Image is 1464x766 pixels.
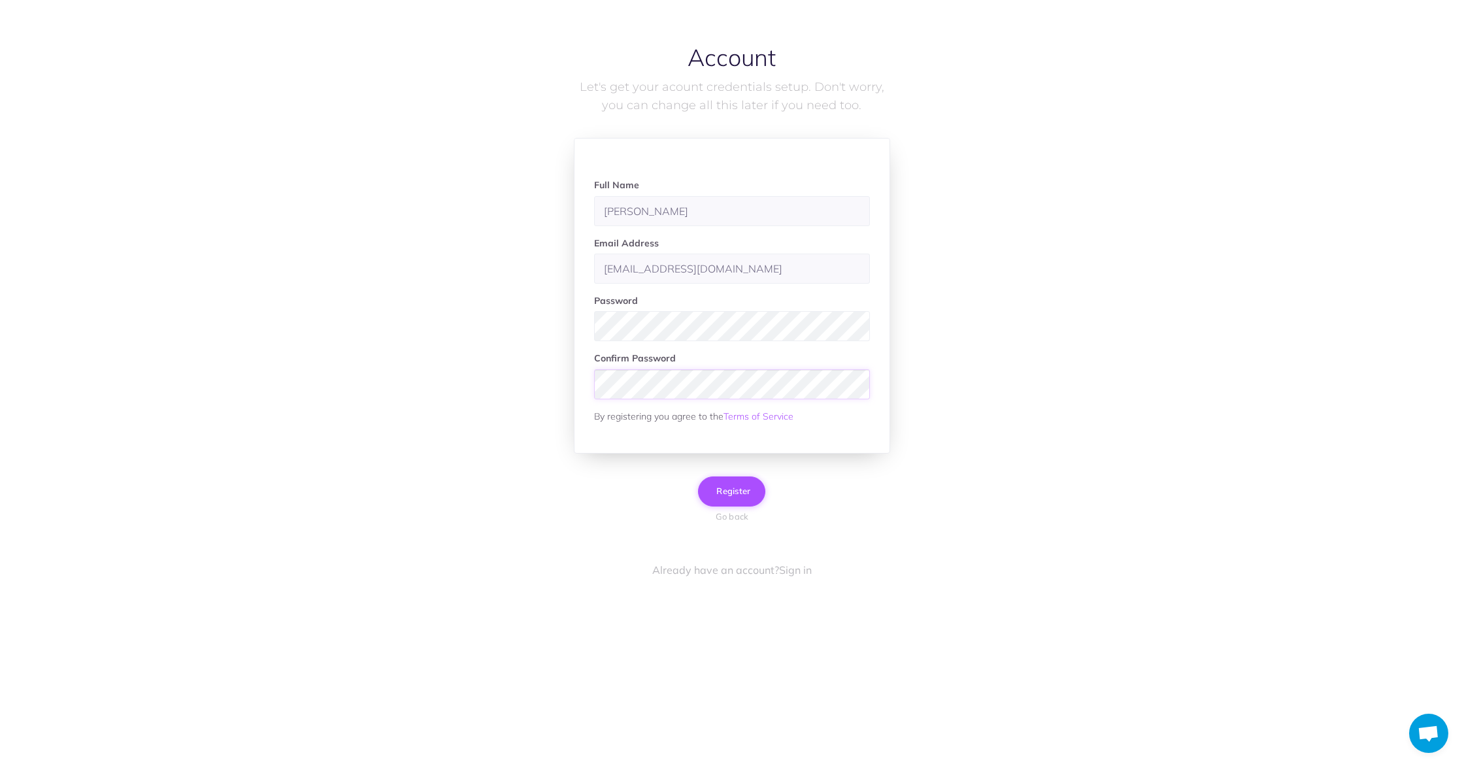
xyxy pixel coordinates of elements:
[1409,714,1448,753] a: Aprire la chat
[574,78,890,116] p: Let's get your acount credentials setup. Don't worry, you can change all this later if you need too.
[698,476,765,506] button: Register
[594,236,659,250] label: Email Address
[713,486,750,496] span: Register
[724,410,793,422] a: Terms of Service
[594,351,676,365] label: Confirm Password
[584,409,879,424] div: By registering you agree to the
[594,293,638,308] label: Password
[708,510,757,524] button: Go back
[779,563,812,576] a: Sign in
[594,178,639,192] label: Full Name
[574,44,890,71] h1: Account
